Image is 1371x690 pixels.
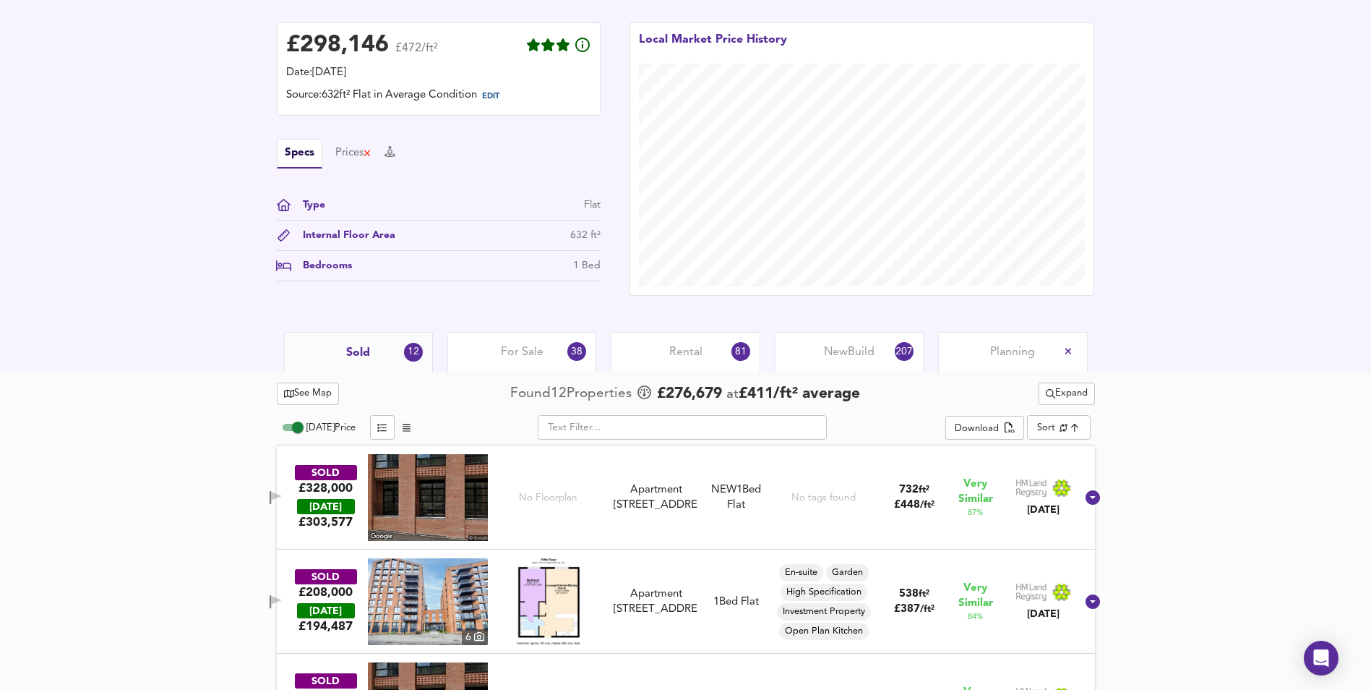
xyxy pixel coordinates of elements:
[567,342,586,361] div: 38
[726,388,739,401] span: at
[899,589,919,600] span: 538
[781,586,867,599] span: High Specification
[538,415,827,440] input: Text Filter...
[286,35,389,56] div: £ 298,146
[1015,607,1072,621] div: [DATE]
[731,342,750,361] div: 81
[306,423,356,433] span: [DATE] Price
[501,344,543,360] span: For Sale
[1015,503,1072,517] div: [DATE]
[516,558,580,645] img: Floorplan
[1015,583,1072,602] img: Land Registry
[297,603,355,618] div: [DATE]
[1084,593,1101,610] svg: Show Details
[669,344,702,360] span: Rental
[779,566,823,579] span: En-suite
[781,584,867,601] div: High Specification
[899,485,919,495] span: 732
[1037,421,1055,435] div: Sort
[298,514,353,530] span: £ 303,577
[614,482,697,514] div: Apartment [STREET_ADDRESS]
[777,605,871,618] span: Investment Property
[894,500,934,511] span: £ 448
[277,550,1095,654] div: SOLD£208,000 [DATE]£194,487property thumbnail 6 FloorplanApartment [STREET_ADDRESS]1Bed FlatEn-su...
[639,32,787,64] div: Local Market Price History
[284,386,332,402] span: See Map
[277,383,340,405] button: See Map
[1015,479,1072,498] img: Land Registry
[277,446,1095,550] div: SOLD£328,000 [DATE]£303,577No FloorplanApartment [STREET_ADDRESS]NEW1Bed FlatNo tags found732ft²£...
[286,65,591,81] div: Date: [DATE]
[368,454,488,541] img: streetview
[295,569,357,584] div: SOLD
[608,587,703,618] div: Apartment 503, 62 Shadwell Street, B4 6LP
[895,342,914,361] div: 207
[1046,386,1088,402] span: Expand
[570,228,601,243] div: 632 ft²
[298,480,353,496] div: £328,000
[779,564,823,582] div: En-suite
[608,482,703,514] div: Apartment 80, Gunsmith House, 61 Price Street, B4 6GR
[291,258,352,273] div: Bedrooms
[826,566,869,579] span: Garden
[968,611,983,623] span: 84 %
[346,345,370,361] span: Sold
[1039,383,1095,405] button: Expand
[368,558,488,645] img: property thumbnail
[291,197,325,213] div: Type
[295,465,357,480] div: SOLD
[614,587,697,618] div: Apartment [STREET_ADDRESS]
[1039,383,1095,405] div: split button
[739,386,860,401] span: £ 411 / ft² average
[298,618,353,634] span: £ 194,487
[824,344,874,360] span: New Build
[573,258,601,273] div: 1 Bed
[395,43,438,64] span: £472/ft²
[791,491,856,505] div: No tags found
[968,507,983,519] span: 87 %
[919,485,929,495] span: ft²
[945,416,1024,440] div: split button
[945,416,1024,440] button: Download
[297,499,355,514] div: [DATE]
[277,139,322,169] button: Specs
[1027,415,1090,440] div: Sort
[894,604,934,615] span: £ 387
[704,482,769,514] div: NEW 1 Bed Flat
[298,584,353,600] div: £208,000
[826,564,869,582] div: Garden
[920,605,934,614] span: / ft²
[713,595,759,610] div: 1 Bed Flat
[291,228,395,243] div: Internal Floor Area
[919,589,929,599] span: ft²
[510,384,635,404] div: Found 12 Propert ies
[462,629,488,645] div: 6
[368,558,488,645] a: property thumbnail 6
[779,625,869,638] span: Open Plan Kitchen
[657,383,722,405] span: £ 276,679
[777,603,871,621] div: Investment Property
[1304,641,1338,676] div: Open Intercom Messenger
[1084,489,1101,506] svg: Show Details
[335,145,372,161] button: Prices
[404,343,423,362] div: 12
[958,477,993,507] span: Very Similar
[286,88,591,106] div: Source: 632ft² Flat in Average Condition
[295,673,357,689] div: SOLD
[584,197,601,213] div: Flat
[519,491,577,505] span: No Floorplan
[955,421,999,438] div: Download
[958,581,993,611] span: Very Similar
[482,93,499,101] span: EDIT
[990,344,1035,360] span: Planning
[779,623,869,640] div: Open Plan Kitchen
[920,501,934,510] span: / ft²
